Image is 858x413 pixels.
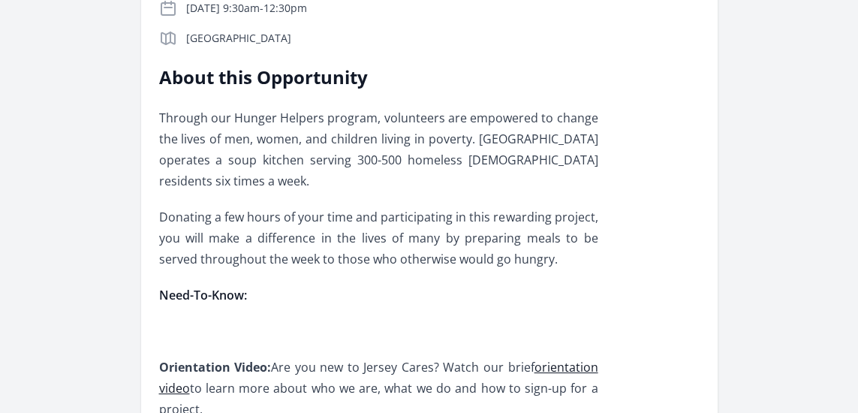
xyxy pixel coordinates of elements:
[186,1,700,16] p: [DATE] 9:30am-12:30pm
[159,65,598,89] h2: About this Opportunity
[159,359,272,375] b: Orientation Video:
[186,31,700,46] p: [GEOGRAPHIC_DATA]
[159,209,598,267] span: Donating a few hours of your time and participating in this rewarding project, you will make a di...
[159,110,598,189] span: Through our Hunger Helpers program, volunteers are empowered to change the lives of men, women, a...
[159,287,247,303] strong: Need-To-Know:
